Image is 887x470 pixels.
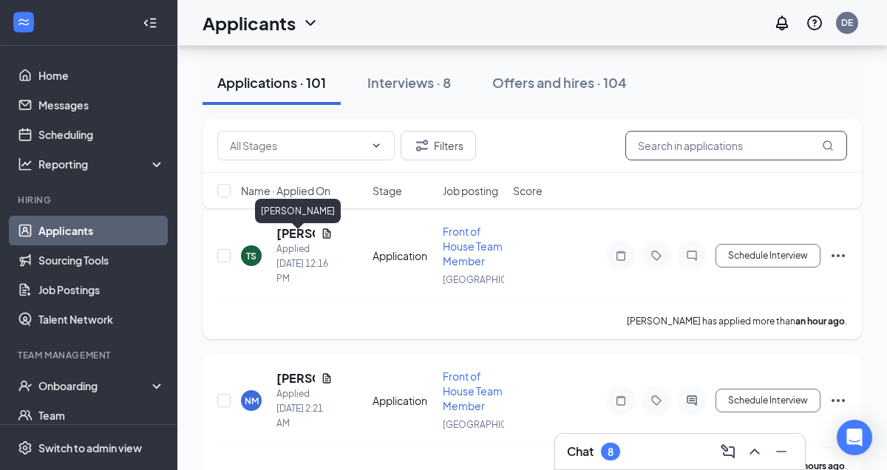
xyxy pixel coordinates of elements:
[746,443,764,460] svg: ChevronUp
[143,16,157,30] svg: Collapse
[18,378,33,393] svg: UserCheck
[38,90,165,120] a: Messages
[38,245,165,275] a: Sourcing Tools
[230,137,364,154] input: All Stages
[373,183,402,198] span: Stage
[837,420,872,455] div: Open Intercom Messenger
[443,225,503,268] span: Front of House Team Member
[255,199,341,223] div: [PERSON_NAME]
[38,440,142,455] div: Switch to admin view
[719,443,737,460] svg: ComposeMessage
[829,392,847,409] svg: Ellipses
[276,386,333,431] div: Applied [DATE] 2:21 AM
[373,248,434,263] div: Application
[795,316,845,327] b: an hour ago
[246,250,256,262] div: TS
[648,395,665,406] svg: Tag
[443,183,498,198] span: Job posting
[683,395,701,406] svg: ActiveChat
[513,183,543,198] span: Score
[608,446,614,458] div: 8
[492,73,627,92] div: Offers and hires · 104
[443,419,537,430] span: [GEOGRAPHIC_DATA]
[716,440,740,463] button: ComposeMessage
[648,250,665,262] svg: Tag
[321,228,333,239] svg: Document
[38,304,165,334] a: Talent Network
[367,73,451,92] div: Interviews · 8
[806,14,823,32] svg: QuestionInfo
[773,14,791,32] svg: Notifications
[683,250,701,262] svg: ChatInactive
[241,183,330,198] span: Name · Applied On
[321,372,333,384] svg: Document
[769,440,793,463] button: Minimize
[627,315,847,327] p: [PERSON_NAME] has applied more than .
[245,395,259,407] div: NM
[276,225,315,242] h5: [PERSON_NAME]
[18,349,162,361] div: Team Management
[302,14,319,32] svg: ChevronDown
[38,157,166,171] div: Reporting
[443,274,537,285] span: [GEOGRAPHIC_DATA]
[829,247,847,265] svg: Ellipses
[413,137,431,154] svg: Filter
[38,401,165,430] a: Team
[373,393,434,408] div: Application
[841,16,853,29] div: DE
[743,440,767,463] button: ChevronUp
[612,250,630,262] svg: Note
[16,15,31,30] svg: WorkstreamLogo
[567,443,594,460] h3: Chat
[625,131,847,160] input: Search in applications
[370,140,382,151] svg: ChevronDown
[18,194,162,206] div: Hiring
[276,242,333,286] div: Applied [DATE] 12:16 PM
[38,61,165,90] a: Home
[716,244,820,268] button: Schedule Interview
[203,10,296,35] h1: Applicants
[38,378,152,393] div: Onboarding
[38,120,165,149] a: Scheduling
[716,389,820,412] button: Schedule Interview
[217,73,326,92] div: Applications · 101
[443,369,503,412] span: Front of House Team Member
[401,131,476,160] button: Filter Filters
[612,395,630,406] svg: Note
[276,370,315,386] h5: [PERSON_NAME]
[822,140,834,151] svg: MagnifyingGlass
[38,275,165,304] a: Job Postings
[38,216,165,245] a: Applicants
[18,440,33,455] svg: Settings
[18,157,33,171] svg: Analysis
[772,443,790,460] svg: Minimize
